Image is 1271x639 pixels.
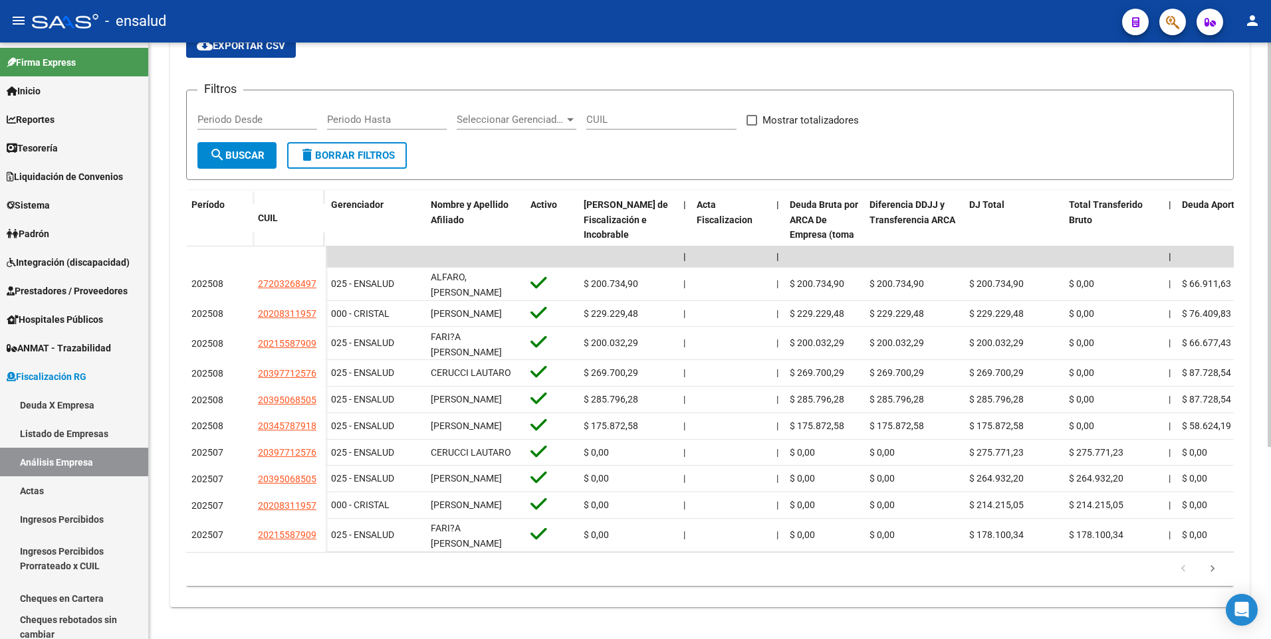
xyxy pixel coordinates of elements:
span: 000 - CRISTAL [331,308,390,319]
span: $ 275.771,23 [1069,447,1123,458]
span: 202507 [191,529,223,540]
span: $ 200.734,90 [869,278,924,289]
span: | [683,337,685,348]
datatable-header-cell: Gerenciador [326,191,425,280]
span: $ 0,00 [869,500,895,510]
span: 20208311957 [258,500,316,511]
span: $ 214.215,05 [1069,500,1123,510]
span: $ 0,00 [869,473,895,484]
span: Buscar [209,149,265,161]
span: $ 0,00 [1069,278,1094,289]
datatable-header-cell: CUIL [253,204,326,232]
mat-icon: search [209,147,225,163]
span: ALFARO, [PERSON_NAME] [431,272,502,298]
span: Exportar CSV [197,40,285,52]
span: 025 - ENSALUD [331,529,394,540]
span: $ 87.728,54 [1182,394,1231,405]
mat-icon: cloud_download [197,37,213,53]
span: $ 0,00 [584,529,609,540]
span: $ 200.032,29 [969,337,1024,348]
mat-icon: menu [11,13,27,29]
span: $ 0,00 [1182,500,1207,510]
span: | [776,394,778,405]
span: | [683,251,686,262]
span: $ 275.771,23 [969,447,1024,458]
span: $ 175.872,58 [869,420,924,431]
span: | [683,308,685,319]
span: 202508 [191,308,223,319]
span: $ 0,00 [584,447,609,458]
span: $ 229.229,48 [969,308,1024,319]
span: | [776,529,778,540]
span: $ 178.100,34 [969,529,1024,540]
button: Borrar Filtros [287,142,407,169]
span: 20345787918 [258,420,316,431]
span: | [683,500,685,510]
span: $ 0,00 [1069,394,1094,405]
span: | [683,420,685,431]
span: 025 - ENSALUD [331,473,394,484]
span: | [683,529,685,540]
span: $ 0,00 [584,473,609,484]
datatable-header-cell: Período [186,191,253,246]
span: 025 - ENSALUD [331,337,394,348]
span: $ 66.911,63 [1182,278,1231,289]
span: | [1169,529,1171,540]
datatable-header-cell: | [678,191,691,280]
span: $ 0,00 [1069,337,1094,348]
span: 202508 [191,368,223,379]
span: Fiscalización RG [7,369,86,384]
span: $ 0,00 [584,500,609,510]
span: Total Transferido Bruto [1069,199,1143,225]
datatable-header-cell: Nombre y Apellido Afiliado [425,191,525,280]
span: [PERSON_NAME] [431,420,502,431]
span: 20397712576 [258,368,316,379]
span: Inicio [7,84,41,98]
span: | [683,473,685,484]
datatable-header-cell: Activo [525,191,578,280]
span: | [1169,447,1171,458]
span: [PERSON_NAME] [431,500,502,510]
span: Liquidación de Convenios [7,169,123,184]
span: | [776,500,778,510]
span: | [776,251,779,262]
span: $ 269.700,29 [584,367,638,378]
span: | [776,337,778,348]
span: Gerenciador [331,199,384,210]
span: Tesorería [7,141,58,155]
span: $ 0,00 [1069,367,1094,378]
span: $ 175.872,58 [584,420,638,431]
span: 20395068505 [258,395,316,405]
mat-icon: delete [299,147,315,163]
span: $ 214.215,05 [969,500,1024,510]
span: Prestadores / Proveedores [7,284,128,298]
span: | [683,367,685,378]
span: $ 200.734,90 [969,278,1024,289]
span: DJ Total [969,199,1004,210]
span: 202508 [191,420,223,431]
span: 202508 [191,395,223,405]
span: | [1169,199,1171,210]
span: [PERSON_NAME] de Fiscalización e Incobrable [584,199,668,240]
span: 000 - CRISTAL [331,500,390,510]
span: 20397712576 [258,447,316,458]
span: Integración (discapacidad) [7,255,130,270]
span: $ 229.229,48 [790,308,844,319]
span: 202508 [191,338,223,349]
span: Deuda Bruta por ARCA De Empresa (toma en cuenta todos los afiliados) [790,199,858,270]
span: $ 175.872,58 [969,420,1024,431]
span: $ 76.409,83 [1182,308,1231,319]
span: $ 0,00 [869,447,895,458]
span: | [1169,420,1171,431]
button: Exportar CSV [186,34,296,58]
span: $ 0,00 [790,500,815,510]
span: 025 - ENSALUD [331,447,394,458]
span: Nombre y Apellido Afiliado [431,199,509,225]
span: Mostrar totalizadores [762,112,859,128]
span: CERUCCI LAUTARO [431,367,511,378]
span: 20395068505 [258,474,316,484]
span: CERUCCI LAUTARO [431,447,511,458]
span: 025 - ENSALUD [331,278,394,289]
span: | [776,447,778,458]
span: | [1169,308,1171,319]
